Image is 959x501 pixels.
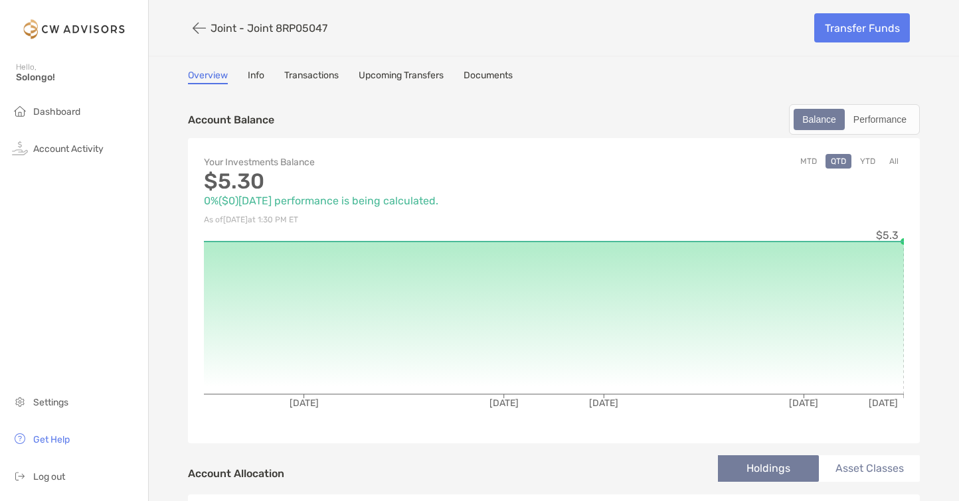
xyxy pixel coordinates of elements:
img: get-help icon [12,431,28,447]
a: Info [248,70,264,84]
img: activity icon [12,140,28,156]
tspan: [DATE] [489,397,519,409]
p: As of [DATE] at 1:30 PM ET [204,212,554,228]
tspan: [DATE] [290,397,319,409]
span: Settings [33,397,68,408]
span: Get Help [33,434,70,445]
button: All [884,154,904,169]
div: Balance [795,110,843,129]
p: $5.30 [204,173,554,190]
a: Upcoming Transfers [359,70,444,84]
span: Dashboard [33,106,80,117]
img: settings icon [12,394,28,409]
tspan: $5.3 [876,229,899,242]
h4: Account Allocation [188,467,284,480]
tspan: [DATE] [789,397,818,409]
a: Documents [464,70,513,84]
li: Holdings [718,455,819,482]
tspan: [DATE] [589,397,618,409]
a: Overview [188,70,228,84]
span: Log out [33,471,65,482]
button: QTD [826,154,851,169]
p: Your Investments Balance [204,154,554,171]
span: Account Activity [33,143,104,155]
tspan: [DATE] [869,397,898,409]
div: segmented control [789,104,920,135]
img: logout icon [12,468,28,484]
li: Asset Classes [819,455,920,482]
button: MTD [795,154,822,169]
img: household icon [12,103,28,119]
p: Account Balance [188,111,274,128]
div: Performance [846,110,914,129]
p: Joint - Joint 8RP05047 [211,22,327,35]
p: 0% ( $0 ) [DATE] performance is being calculated. [204,192,554,209]
button: YTD [855,154,881,169]
span: Solongo! [16,72,140,83]
a: Transfer Funds [814,13,910,42]
a: Transactions [284,70,339,84]
img: Zoe Logo [16,5,132,53]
